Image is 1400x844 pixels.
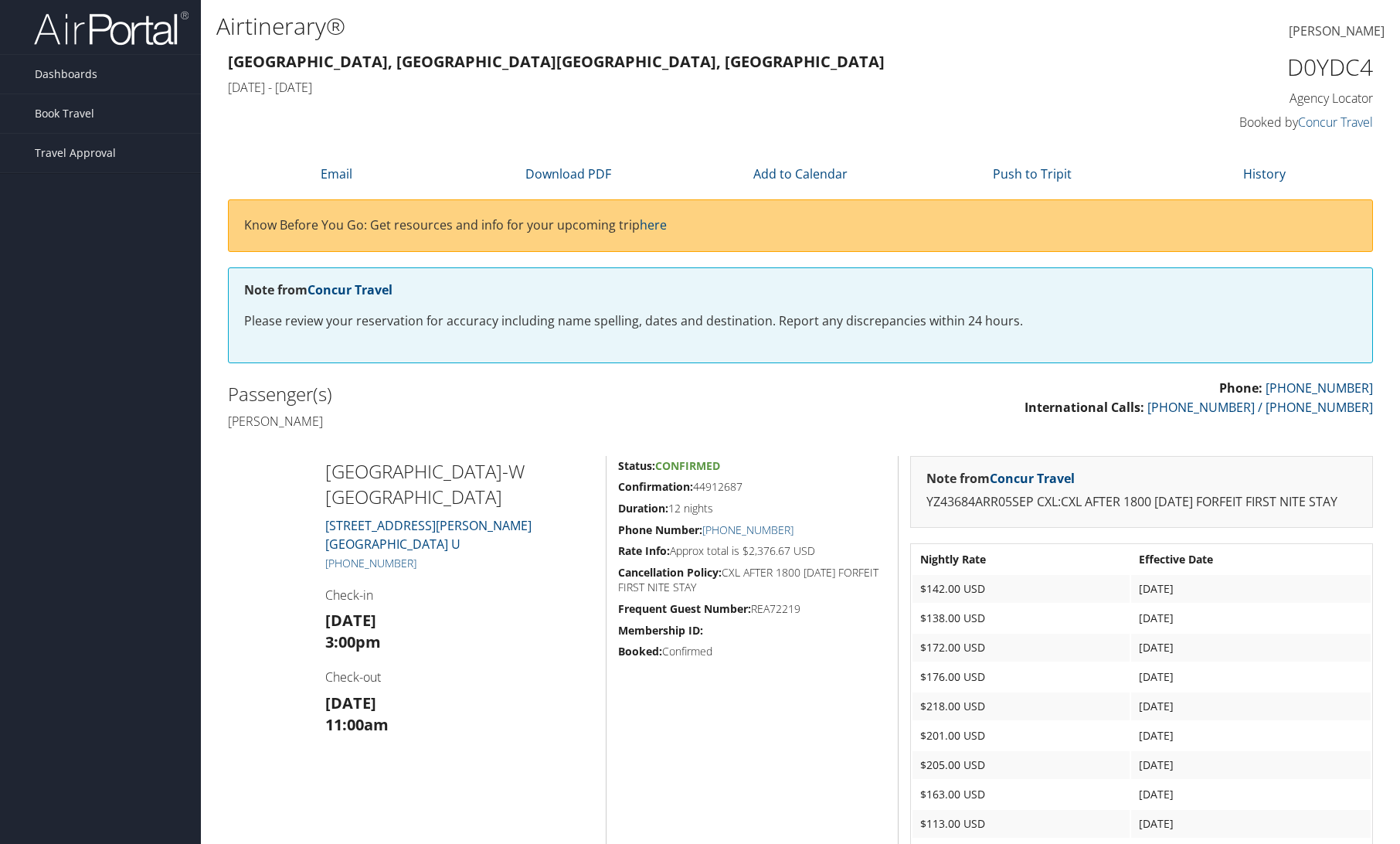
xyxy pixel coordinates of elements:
[618,543,670,558] strong: Rate Info:
[1131,604,1371,632] td: [DATE]
[35,94,94,133] span: Book Travel
[655,458,720,473] span: Confirmed
[618,458,655,473] strong: Status:
[35,55,97,94] span: Dashboards
[1131,781,1371,808] td: [DATE]
[325,458,594,510] h2: [GEOGRAPHIC_DATA]-W [GEOGRAPHIC_DATA]
[1131,575,1371,603] td: [DATE]
[325,517,532,553] a: [STREET_ADDRESS][PERSON_NAME][GEOGRAPHIC_DATA] U
[228,381,789,407] h2: Passenger(s)
[1131,546,1371,573] th: Effective Date
[618,501,886,516] h5: 12 nights
[618,644,662,659] strong: Booked:
[618,565,886,595] h5: CXL AFTER 1800 [DATE] FORFEIT FIRST NITE STAY
[321,165,352,182] a: Email
[912,693,1130,720] td: $218.00 USD
[228,413,789,430] h4: [PERSON_NAME]
[244,281,392,298] strong: Note from
[912,810,1130,838] td: $113.00 USD
[325,669,594,686] h4: Check-out
[753,165,848,182] a: Add to Calendar
[1298,114,1373,131] a: Concur Travel
[1289,8,1385,56] a: [PERSON_NAME]
[244,216,1357,236] p: Know Before You Go: Get resources and info for your upcoming trip
[618,501,668,516] strong: Duration:
[618,479,693,494] strong: Confirmation:
[912,751,1130,779] td: $205.00 USD
[912,575,1130,603] td: $142.00 USD
[216,10,995,43] h1: Airtinerary®
[912,634,1130,662] td: $172.00 USD
[228,79,1081,96] h4: [DATE] - [DATE]
[618,644,886,659] h5: Confirmed
[1104,90,1373,107] h4: Agency Locator
[912,781,1130,808] td: $163.00 USD
[912,546,1130,573] th: Nightly Rate
[1289,22,1385,39] span: [PERSON_NAME]
[618,601,886,617] h5: REA72219
[325,610,376,631] strong: [DATE]
[990,470,1075,487] a: Concur Travel
[1025,399,1144,416] strong: International Calls:
[926,470,1075,487] strong: Note from
[325,693,376,713] strong: [DATE]
[912,722,1130,750] td: $201.00 USD
[702,522,793,537] a: [PHONE_NUMBER]
[912,604,1130,632] td: $138.00 USD
[926,492,1357,512] p: YZ43684ARR05SEP CXL:CXL AFTER 1800 [DATE] FORFEIT FIRST NITE STAY
[912,663,1130,691] td: $176.00 USD
[325,556,416,570] a: [PHONE_NUMBER]
[1131,693,1371,720] td: [DATE]
[325,587,594,604] h4: Check-in
[244,311,1357,332] p: Please review your reservation for accuracy including name spelling, dates and destination. Repor...
[618,623,703,638] strong: Membership ID:
[640,216,667,233] a: here
[1131,663,1371,691] td: [DATE]
[325,714,389,735] strong: 11:00am
[525,165,611,182] a: Download PDF
[1131,810,1371,838] td: [DATE]
[1147,399,1373,416] a: [PHONE_NUMBER] / [PHONE_NUMBER]
[618,565,722,580] strong: Cancellation Policy:
[34,10,189,46] img: airportal-logo.png
[325,631,381,652] strong: 3:00pm
[1266,379,1373,396] a: [PHONE_NUMBER]
[618,543,886,559] h5: Approx total is $2,376.67 USD
[228,51,885,72] strong: [GEOGRAPHIC_DATA], [GEOGRAPHIC_DATA] [GEOGRAPHIC_DATA], [GEOGRAPHIC_DATA]
[1131,751,1371,779] td: [DATE]
[1104,51,1373,83] h1: D0YDC4
[1219,379,1262,396] strong: Phone:
[35,134,116,172] span: Travel Approval
[1131,722,1371,750] td: [DATE]
[993,165,1072,182] a: Push to Tripit
[618,522,702,537] strong: Phone Number:
[618,601,751,616] strong: Frequent Guest Number:
[1104,114,1373,131] h4: Booked by
[618,479,886,495] h5: 44912687
[1131,634,1371,662] td: [DATE]
[1243,165,1286,182] a: History
[308,281,392,298] a: Concur Travel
